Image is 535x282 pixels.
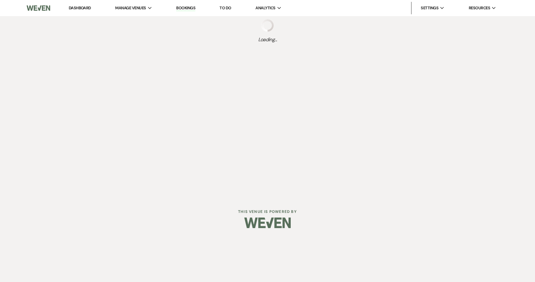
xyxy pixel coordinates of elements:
[255,5,275,11] span: Analytics
[69,5,91,11] a: Dashboard
[469,5,490,11] span: Resources
[261,19,274,32] img: loading spinner
[220,5,231,11] a: To Do
[244,212,291,234] img: Weven Logo
[27,2,50,15] img: Weven Logo
[421,5,438,11] span: Settings
[258,36,277,43] span: Loading...
[115,5,146,11] span: Manage Venues
[176,5,195,11] a: Bookings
